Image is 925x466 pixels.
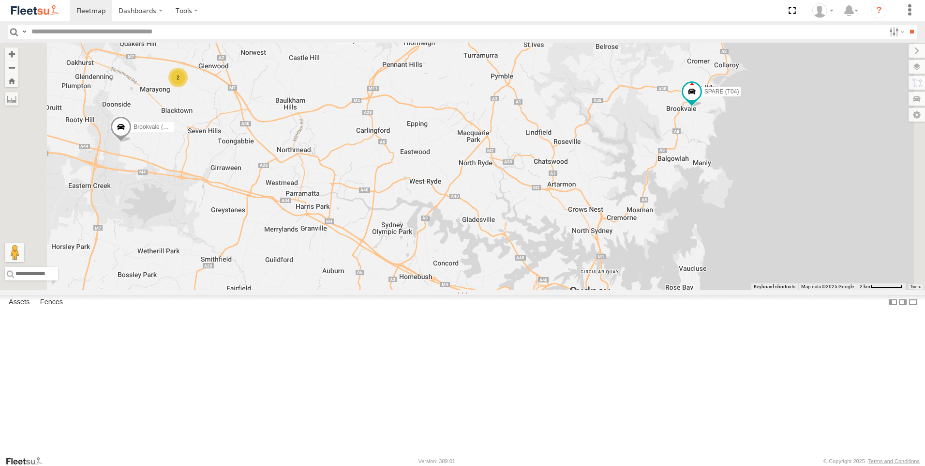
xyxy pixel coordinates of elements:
[35,295,68,309] label: Fences
[860,284,870,289] span: 2 km
[704,88,739,95] span: SPARE (T04)
[5,456,50,466] a: Visit our Website
[168,68,188,87] div: 2
[10,4,60,17] img: fleetsu-logo-horizontal.svg
[801,284,854,289] span: Map data ©2025 Google
[5,92,18,106] label: Measure
[5,74,18,87] button: Zoom Home
[134,124,228,130] span: Brookvale (T10 - [PERSON_NAME])
[809,3,837,18] div: Peter Groves
[5,47,18,61] button: Zoom in
[418,458,455,464] div: Version: 309.01
[910,285,921,289] a: Terms (opens in new tab)
[868,458,920,464] a: Terms and Conditions
[5,61,18,74] button: Zoom out
[5,243,24,262] button: Drag Pegman onto the map to open Street View
[20,25,28,39] label: Search Query
[857,283,906,290] button: Map Scale: 2 km per 63 pixels
[888,295,898,309] label: Dock Summary Table to the Left
[754,283,795,290] button: Keyboard shortcuts
[908,295,918,309] label: Hide Summary Table
[823,458,920,464] div: © Copyright 2025 -
[909,108,925,122] label: Map Settings
[871,3,887,18] i: ?
[885,25,906,39] label: Search Filter Options
[898,295,908,309] label: Dock Summary Table to the Right
[4,295,34,309] label: Assets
